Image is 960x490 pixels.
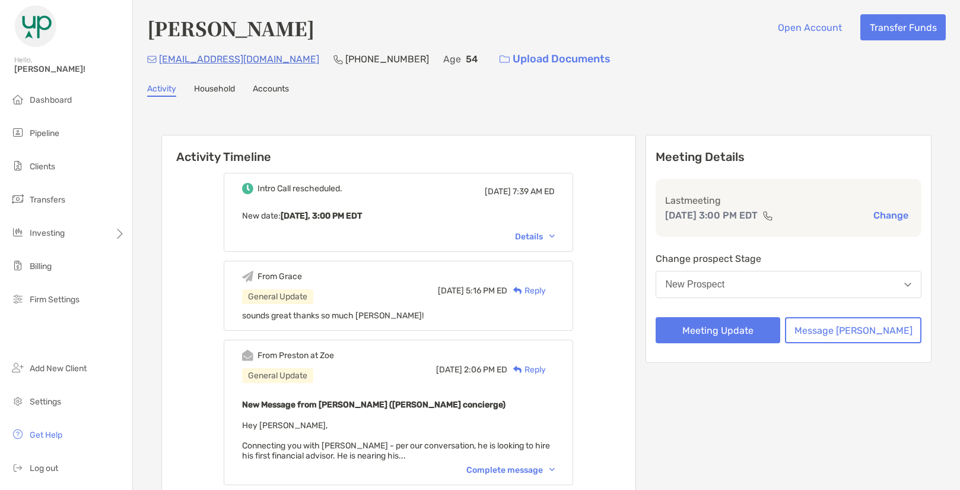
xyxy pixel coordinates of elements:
[870,209,912,222] button: Change
[443,52,461,67] p: Age
[147,56,157,63] img: Email Icon
[549,468,555,472] img: Chevron icon
[666,279,725,290] div: New Prospect
[258,350,334,361] div: From Preston at Zoe
[904,283,911,287] img: Open dropdown arrow
[485,186,511,197] span: [DATE]
[345,52,429,67] p: [PHONE_NUMBER]
[11,92,25,106] img: dashboard icon
[513,287,522,295] img: Reply icon
[860,14,946,40] button: Transfer Funds
[768,14,851,40] button: Open Account
[11,460,25,475] img: logout icon
[281,211,362,221] b: [DATE], 3:00 PM EDT
[656,251,922,266] p: Change prospect Stage
[258,271,302,282] div: From Grace
[162,135,635,164] h6: Activity Timeline
[11,394,25,408] img: settings icon
[436,365,462,375] span: [DATE]
[30,128,59,138] span: Pipeline
[762,211,773,220] img: communication type
[258,184,342,194] div: Intro Call rescheduled.
[30,162,55,172] span: Clients
[507,363,546,376] div: Reply
[194,84,235,97] a: Household
[11,225,25,239] img: investing icon
[11,192,25,206] img: transfers icon
[513,366,522,374] img: Reply icon
[438,286,464,296] span: [DATE]
[11,125,25,140] img: pipeline icon
[242,421,550,461] span: Hey [PERSON_NAME], Connecting you with [PERSON_NAME] - per our conversation, he is looking to hir...
[507,284,546,297] div: Reply
[242,289,313,304] div: General Update
[11,292,25,306] img: firm-settings icon
[656,271,922,298] button: New Prospect
[513,186,555,197] span: 7:39 AM ED
[30,397,61,407] span: Settings
[14,5,57,48] img: Zoe Logo
[665,193,913,208] p: Last meeting
[464,365,507,375] span: 2:06 PM ED
[11,427,25,441] img: get-help icon
[30,195,65,205] span: Transfers
[30,95,72,105] span: Dashboard
[11,159,25,173] img: clients icon
[242,350,253,361] img: Event icon
[515,232,555,242] div: Details
[333,55,343,64] img: Phone Icon
[500,55,510,64] img: button icon
[466,52,478,67] p: 54
[147,84,176,97] a: Activity
[242,208,555,223] p: New date :
[159,52,319,67] p: [EMAIL_ADDRESS][DOMAIN_NAME]
[147,14,314,42] h4: [PERSON_NAME]
[11,258,25,273] img: billing icon
[466,465,555,475] div: Complete message
[549,235,555,238] img: Chevron icon
[30,261,52,271] span: Billing
[30,430,62,440] span: Get Help
[242,311,424,321] span: sounds great thanks so much [PERSON_NAME]!
[492,46,618,72] a: Upload Documents
[785,317,921,343] button: Message [PERSON_NAME]
[242,368,313,383] div: General Update
[656,150,922,165] p: Meeting Details
[30,295,80,305] span: Firm Settings
[242,400,506,410] b: New Message from [PERSON_NAME] ([PERSON_NAME] concierge)
[30,463,58,473] span: Log out
[30,363,87,374] span: Add New Client
[466,286,507,296] span: 5:16 PM ED
[11,361,25,375] img: add_new_client icon
[14,64,125,74] span: [PERSON_NAME]!
[242,271,253,282] img: Event icon
[656,317,781,343] button: Meeting Update
[30,228,65,238] span: Investing
[242,183,253,194] img: Event icon
[253,84,289,97] a: Accounts
[665,208,758,223] p: [DATE] 3:00 PM EDT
